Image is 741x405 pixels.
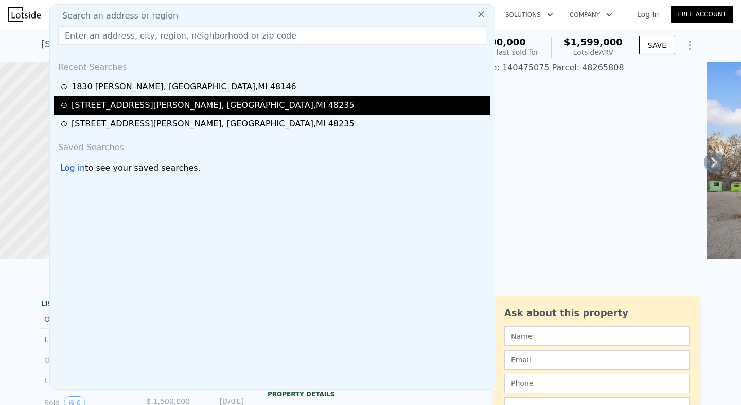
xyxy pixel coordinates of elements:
[44,314,136,324] div: Off Market
[60,81,487,93] a: 1830 [PERSON_NAME], [GEOGRAPHIC_DATA],MI 48146
[504,374,690,393] input: Phone
[44,333,136,346] div: Listed
[561,6,621,24] button: Company
[454,47,539,58] div: Off Market, last sold for
[85,162,200,174] span: to see your saved searches.
[504,306,690,320] div: Ask about this property
[60,162,85,174] div: Log in
[41,37,362,51] div: [STREET_ADDRESS][PERSON_NAME] , [GEOGRAPHIC_DATA] , MI 48235
[504,350,690,370] input: Email
[671,6,733,23] a: Free Account
[72,81,296,93] div: 1830 [PERSON_NAME] , [GEOGRAPHIC_DATA] , MI 48146
[60,99,487,112] a: [STREET_ADDRESS][PERSON_NAME], [GEOGRAPHIC_DATA],MI 48235
[72,118,355,130] div: [STREET_ADDRESS][PERSON_NAME] , [GEOGRAPHIC_DATA] , MI 48235
[639,36,675,54] button: SAVE
[54,53,490,78] div: Recent Searches
[268,390,473,398] div: Property details
[72,99,355,112] div: [STREET_ADDRESS][PERSON_NAME] , [GEOGRAPHIC_DATA] , MI 48235
[504,326,690,346] input: Name
[54,10,178,22] span: Search an address or region
[564,36,623,47] span: $1,599,000
[60,118,487,130] a: [STREET_ADDRESS][PERSON_NAME], [GEOGRAPHIC_DATA],MI 48235
[8,7,41,22] img: Lotside
[58,26,486,45] input: Enter an address, city, region, neighborhood or zip code
[564,47,623,58] div: Lotside ARV
[44,355,136,365] div: Off Market
[471,62,698,259] img: Sale: 140475075 Parcel: 48265808
[467,36,526,47] span: $1,500,000
[679,35,700,56] button: Show Options
[625,9,671,20] a: Log In
[44,374,136,388] div: Listed
[54,133,490,158] div: Saved Searches
[497,6,561,24] button: Solutions
[41,300,247,310] div: LISTING & SALE HISTORY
